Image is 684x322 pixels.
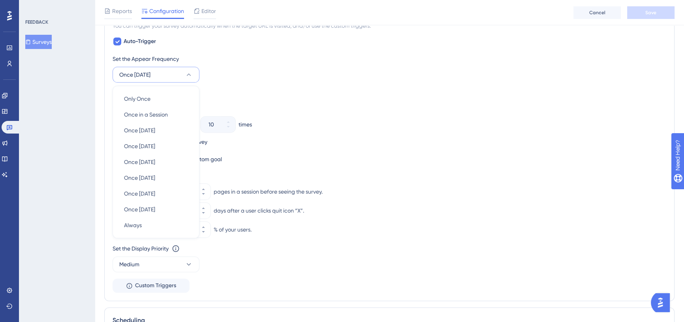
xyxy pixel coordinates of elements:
[124,205,155,214] span: Once [DATE]
[239,120,252,129] div: times
[589,9,605,16] span: Cancel
[118,107,194,122] button: Once in a Session
[118,217,194,233] button: Always
[119,70,150,79] span: Once [DATE]
[214,225,252,234] div: % of your users.
[149,6,184,16] span: Configuration
[113,171,666,181] div: Extra Display Conditions
[201,6,216,16] span: Editor
[124,37,156,46] span: Auto-Trigger
[112,6,132,16] span: Reports
[118,91,194,107] button: Only Once
[118,138,194,154] button: Once [DATE]
[113,21,666,30] div: You can trigger your survey automatically when the target URL is visited, and/or use the custom t...
[124,189,155,198] span: Once [DATE]
[124,157,155,167] span: Once [DATE]
[113,89,666,98] div: Stop Trigger
[214,206,304,215] div: days after a user clicks quit icon “X”.
[124,141,155,151] span: Once [DATE]
[124,94,150,104] span: Only Once
[214,187,323,196] div: pages in a session before seeing the survey.
[19,2,49,11] span: Need Help?
[573,6,621,19] button: Cancel
[645,9,656,16] span: Save
[113,54,666,64] div: Set the Appear Frequency
[113,67,199,83] button: Once [DATE]
[124,126,155,135] span: Once [DATE]
[25,19,48,25] div: FEEDBACK
[113,279,190,293] button: Custom Triggers
[124,220,142,230] span: Always
[113,256,199,272] button: Medium
[627,6,675,19] button: Save
[651,291,675,314] iframe: UserGuiding AI Assistant Launcher
[25,35,52,49] button: Surveys
[118,122,194,138] button: Once [DATE]
[119,260,139,269] span: Medium
[135,281,176,290] span: Custom Triggers
[118,154,194,170] button: Once [DATE]
[118,170,194,186] button: Once [DATE]
[113,244,169,253] div: Set the Display Priority
[124,173,155,183] span: Once [DATE]
[118,186,194,201] button: Once [DATE]
[118,201,194,217] button: Once [DATE]
[124,110,168,119] span: Once in a Session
